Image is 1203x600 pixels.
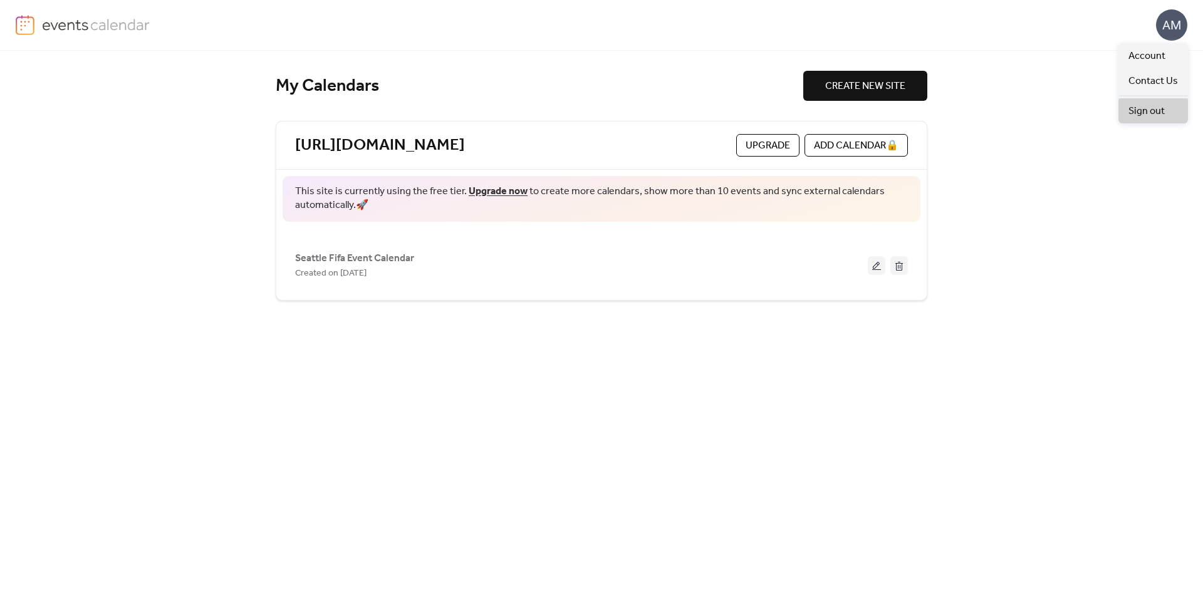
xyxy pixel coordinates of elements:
span: Created on [DATE] [295,266,367,281]
span: Upgrade [746,138,790,153]
a: [URL][DOMAIN_NAME] [295,135,465,156]
img: logo [16,15,34,35]
button: CREATE NEW SITE [803,71,927,101]
a: Seattle Fifa Event Calendar [295,255,414,262]
span: Contact Us [1128,74,1178,89]
div: My Calendars [276,75,803,97]
span: Account [1128,49,1165,64]
span: Seattle Fifa Event Calendar [295,251,414,266]
img: logo-type [42,15,150,34]
span: CREATE NEW SITE [825,79,905,94]
a: Account [1118,43,1188,68]
span: This site is currently using the free tier. to create more calendars, show more than 10 events an... [295,185,908,213]
a: Contact Us [1118,68,1188,93]
div: AM [1156,9,1187,41]
button: Upgrade [736,134,799,157]
span: Sign out [1128,104,1165,119]
a: Upgrade now [469,182,528,201]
